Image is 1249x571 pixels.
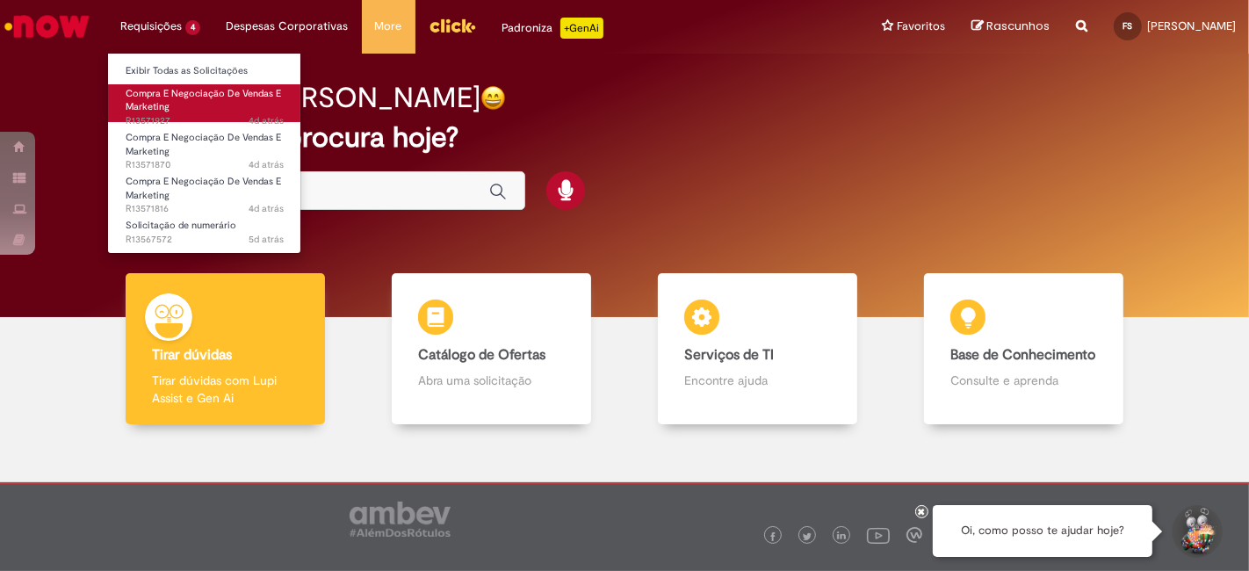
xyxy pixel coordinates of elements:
ul: Requisições [107,53,301,254]
b: Catálogo de Ofertas [418,346,545,364]
a: Aberto R13567572 : Solicitação de numerário [108,216,301,249]
a: Base de Conhecimento Consulte e aprenda [891,273,1157,425]
span: Requisições [120,18,182,35]
a: Rascunhos [971,18,1050,35]
span: R13571870 [126,158,284,172]
span: R13567572 [126,233,284,247]
span: R13571816 [126,202,284,216]
time: 26/09/2025 16:55:33 [249,202,284,215]
span: More [375,18,402,35]
b: Tirar dúvidas [152,346,232,364]
p: Consulte e aprenda [950,372,1098,389]
p: +GenAi [560,18,603,39]
p: Tirar dúvidas com Lupi Assist e Gen Ai [152,372,300,407]
img: ServiceNow [2,9,92,44]
p: Abra uma solicitação [418,372,566,389]
span: 4d atrás [249,158,284,171]
span: 4d atrás [249,114,284,127]
img: logo_footer_twitter.png [803,532,812,541]
h2: Boa noite, [PERSON_NAME] [127,83,480,113]
img: happy-face.png [480,85,506,111]
span: Favoritos [897,18,945,35]
time: 25/09/2025 15:55:34 [249,233,284,246]
div: Padroniza [502,18,603,39]
a: Tirar dúvidas Tirar dúvidas com Lupi Assist e Gen Ai [92,273,358,425]
time: 26/09/2025 17:08:56 [249,114,284,127]
span: Compra E Negociação De Vendas E Marketing [126,175,281,202]
img: logo_footer_youtube.png [867,524,890,546]
img: logo_footer_facebook.png [769,532,777,541]
a: Exibir Todas as Solicitações [108,61,301,81]
button: Iniciar Conversa de Suporte [1170,505,1223,558]
span: Compra E Negociação De Vendas E Marketing [126,131,281,158]
span: 5d atrás [249,233,284,246]
span: Rascunhos [986,18,1050,34]
span: Solicitação de numerário [126,219,236,232]
img: logo_footer_linkedin.png [837,531,846,542]
img: logo_footer_workplace.png [906,527,922,543]
b: Base de Conhecimento [950,346,1095,364]
a: Aberto R13571927 : Compra E Negociação De Vendas E Marketing [108,84,301,122]
span: [PERSON_NAME] [1147,18,1236,33]
a: Aberto R13571816 : Compra E Negociação De Vendas E Marketing [108,172,301,210]
a: Catálogo de Ofertas Abra uma solicitação [358,273,624,425]
div: Oi, como posso te ajudar hoje? [933,505,1152,557]
b: Serviços de TI [684,346,774,364]
span: Compra E Negociação De Vendas E Marketing [126,87,281,114]
p: Encontre ajuda [684,372,832,389]
span: R13571927 [126,114,284,128]
span: 4d atrás [249,202,284,215]
img: logo_footer_ambev_rotulo_gray.png [350,502,451,537]
h2: O que você procura hoje? [127,122,1122,153]
a: Serviços de TI Encontre ajuda [624,273,891,425]
a: Aberto R13571870 : Compra E Negociação De Vendas E Marketing [108,128,301,166]
time: 26/09/2025 17:00:10 [249,158,284,171]
img: click_logo_yellow_360x200.png [429,12,476,39]
span: Despesas Corporativas [227,18,349,35]
span: 4 [185,20,200,35]
span: FS [1123,20,1133,32]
